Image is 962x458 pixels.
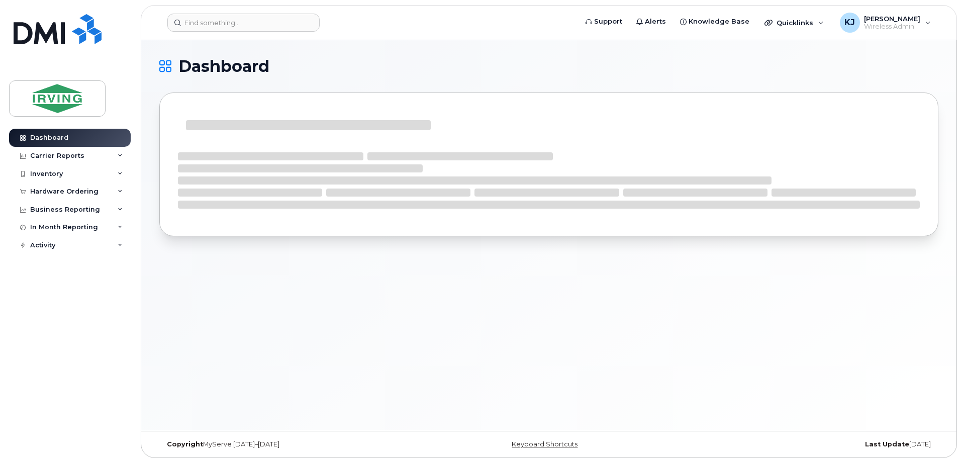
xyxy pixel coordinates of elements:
strong: Copyright [167,440,203,448]
div: MyServe [DATE]–[DATE] [159,440,419,448]
a: Keyboard Shortcuts [512,440,578,448]
span: Dashboard [178,59,269,74]
strong: Last Update [865,440,909,448]
div: [DATE] [679,440,938,448]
